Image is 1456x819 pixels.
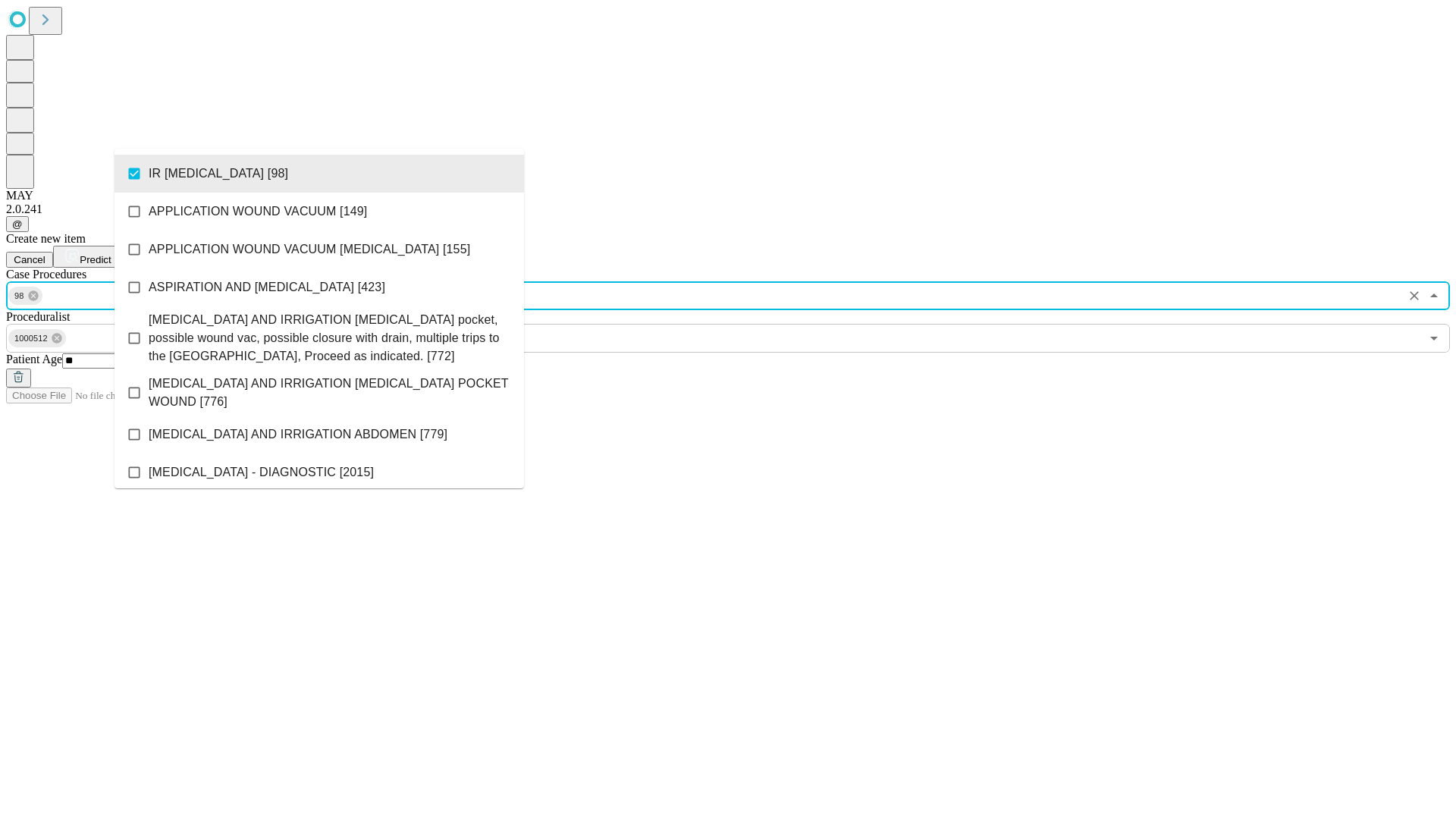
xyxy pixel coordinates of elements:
[14,254,45,265] span: Cancel
[53,246,123,268] button: Predict
[6,310,70,323] span: Proceduralist
[6,202,1450,216] div: 2.0.241
[6,232,86,245] span: Create new item
[1423,328,1445,349] button: Open
[8,287,30,305] span: 98
[8,329,66,347] div: 1000512
[149,375,512,411] span: [MEDICAL_DATA] AND IRRIGATION [MEDICAL_DATA] POCKET WOUND [776]
[1404,285,1425,306] button: Clear
[6,268,86,281] span: Scheduled Procedure
[80,254,111,265] span: Predict
[149,463,374,482] span: [MEDICAL_DATA] - DIAGNOSTIC [2015]
[149,202,367,221] span: APPLICATION WOUND VACUUM [149]
[149,425,447,444] span: [MEDICAL_DATA] AND IRRIGATION ABDOMEN [779]
[149,311,512,366] span: [MEDICAL_DATA] AND IRRIGATION [MEDICAL_DATA] pocket, possible wound vac, possible closure with dr...
[6,189,1450,202] div: MAY
[1423,285,1445,306] button: Close
[6,353,62,366] span: Patient Age
[149,165,288,183] span: IR [MEDICAL_DATA] [98]
[8,330,54,347] span: 1000512
[12,218,23,230] span: @
[149,278,385,297] span: ASPIRATION AND [MEDICAL_DATA] [423]
[149,240,470,259] span: APPLICATION WOUND VACUUM [MEDICAL_DATA] [155]
[6,252,53,268] button: Cancel
[8,287,42,305] div: 98
[6,216,29,232] button: @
